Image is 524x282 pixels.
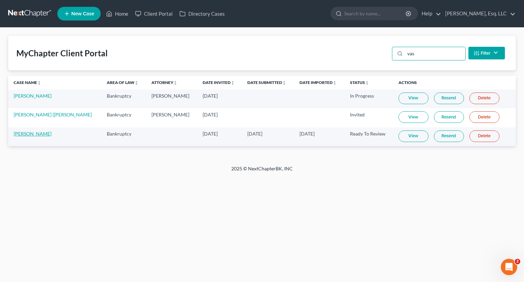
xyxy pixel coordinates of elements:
[468,47,505,59] button: Filter
[344,7,407,20] input: Search by name...
[203,112,218,117] span: [DATE]
[231,81,235,85] i: unfold_more
[350,80,369,85] a: Statusunfold_more
[405,47,465,60] input: Search...
[173,81,177,85] i: unfold_more
[515,259,520,264] span: 2
[68,165,456,178] div: 2025 © NextChapterBK, INC
[146,89,197,108] td: [PERSON_NAME]
[151,80,177,85] a: Attorneyunfold_more
[103,8,132,20] a: Home
[134,81,139,85] i: unfold_more
[247,80,286,85] a: Date Submittedunfold_more
[434,130,464,142] a: Resend
[176,8,228,20] a: Directory Cases
[146,108,197,127] td: [PERSON_NAME]
[393,76,516,89] th: Actions
[101,127,146,146] td: Bankruptcy
[247,131,262,137] span: [DATE]
[365,81,369,85] i: unfold_more
[469,93,499,104] a: Delete
[132,8,176,20] a: Client Portal
[300,80,337,85] a: Date Importedunfold_more
[282,81,286,85] i: unfold_more
[398,111,428,123] a: View
[345,108,393,127] td: Invited
[333,81,337,85] i: unfold_more
[345,127,393,146] td: Ready To Review
[418,8,441,20] a: Help
[300,131,315,137] span: [DATE]
[203,80,235,85] a: Date Invitedunfold_more
[203,131,218,137] span: [DATE]
[469,111,499,123] a: Delete
[107,80,139,85] a: Area of Lawunfold_more
[14,80,41,85] a: Case Nameunfold_more
[203,93,218,99] span: [DATE]
[14,93,52,99] a: [PERSON_NAME]
[434,93,464,104] a: Resend
[14,131,52,137] a: [PERSON_NAME]
[14,112,92,117] a: [PERSON_NAME] ([PERSON_NAME]
[101,89,146,108] td: Bankruptcy
[501,259,517,275] iframe: Intercom live chat
[469,130,499,142] a: Delete
[16,48,108,59] div: MyChapter Client Portal
[37,81,41,85] i: unfold_more
[442,8,515,20] a: [PERSON_NAME], Esq. LLC
[71,11,94,16] span: New Case
[101,108,146,127] td: Bankruptcy
[398,93,428,104] a: View
[345,89,393,108] td: In Progress
[398,130,428,142] a: View
[434,111,464,123] a: Resend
